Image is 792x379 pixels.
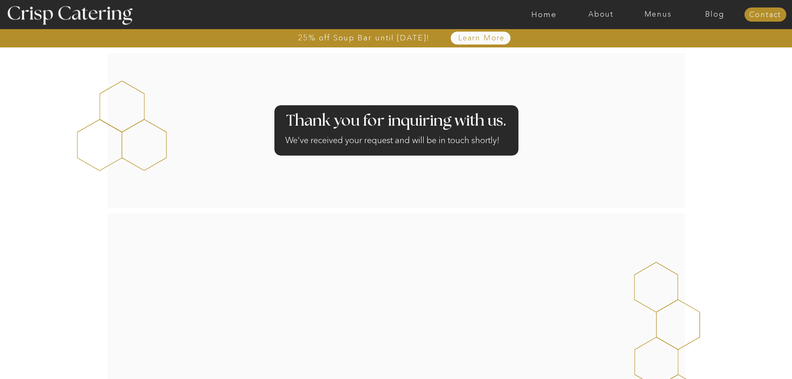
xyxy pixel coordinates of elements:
a: Learn More [439,34,524,42]
h2: Thank you for inquiring with us. [285,113,508,129]
a: 25% off Soup Bar until [DATE]! [268,34,460,42]
a: About [572,10,629,19]
h2: We’ve received your request and will be in touch shortly! [285,134,507,150]
a: Blog [686,10,743,19]
iframe: podium webchat widget bubble [725,337,792,379]
a: Contact [744,11,786,19]
a: Home [516,10,572,19]
a: Menus [629,10,686,19]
